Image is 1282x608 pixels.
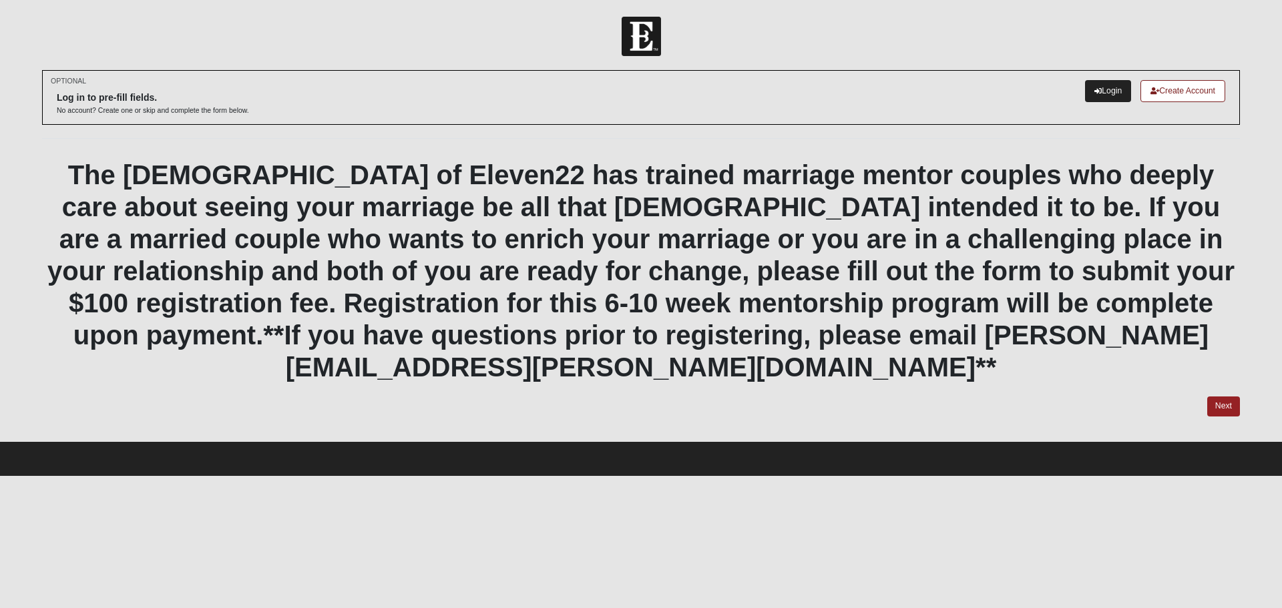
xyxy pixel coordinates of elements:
b: **If you have questions prior to registering, please email [PERSON_NAME][EMAIL_ADDRESS][PERSON_NA... [263,320,1209,382]
h2: The [DEMOGRAPHIC_DATA] of Eleven22 has trained marriage mentor couples who deeply care about seei... [42,159,1240,383]
a: Login [1085,80,1131,102]
p: No account? Create one or skip and complete the form below. [57,105,249,115]
h6: Log in to pre-fill fields. [57,92,249,103]
img: Church of Eleven22 Logo [622,17,661,56]
a: Next [1207,396,1240,416]
small: OPTIONAL [51,76,86,86]
a: Create Account [1140,80,1225,102]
